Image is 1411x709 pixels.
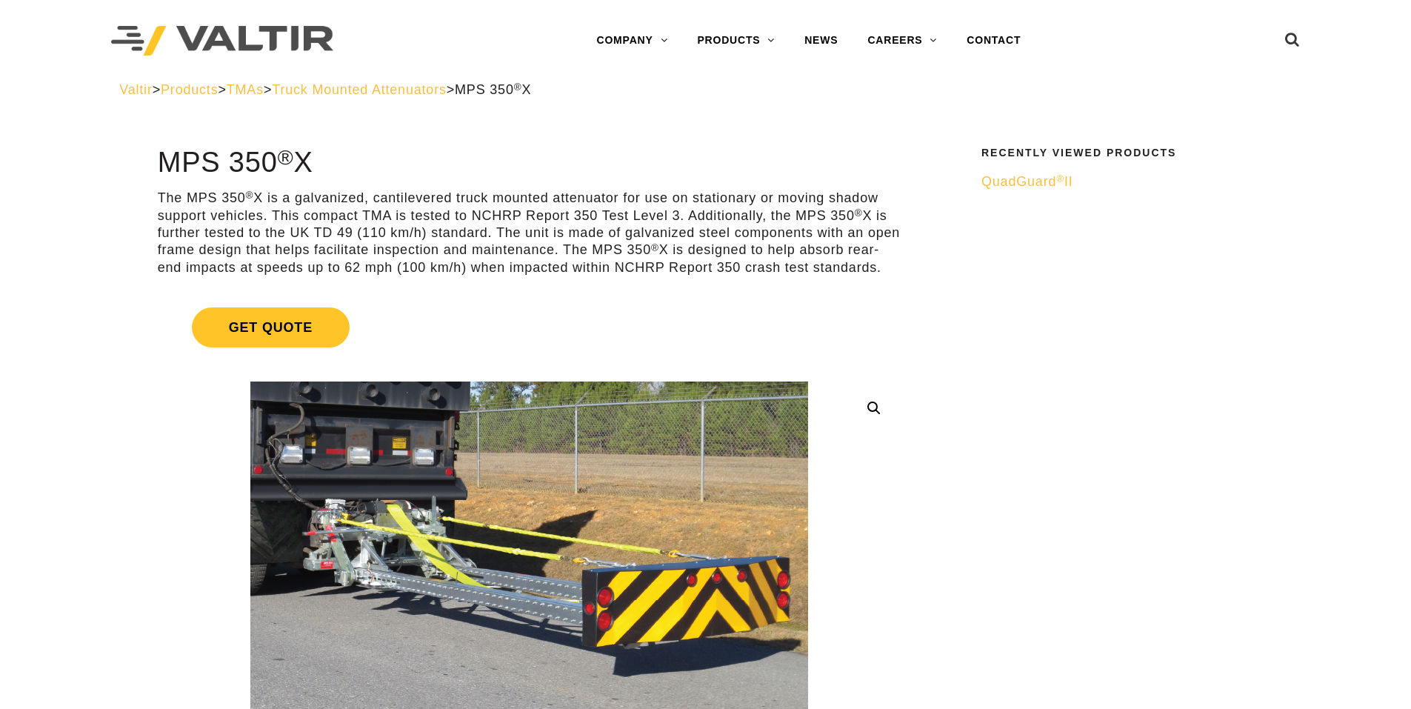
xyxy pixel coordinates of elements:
sup: ® [514,81,522,93]
div: > > > > [119,81,1292,99]
sup: ® [246,190,254,201]
h1: MPS 350 X [158,147,901,179]
sup: ® [1056,173,1064,184]
a: COMPANY [581,26,682,56]
h2: Recently Viewed Products [981,147,1282,159]
a: Get Quote [158,290,901,365]
a: CAREERS [853,26,952,56]
sup: ® [651,242,659,253]
a: CONTACT [952,26,1035,56]
span: Get Quote [192,307,350,347]
a: NEWS [790,26,853,56]
a: Truck Mounted Attenuators [272,82,446,97]
a: Products [161,82,218,97]
sup: ® [278,145,294,169]
a: Valtir [119,82,152,97]
sup: ® [855,207,863,219]
span: MPS 350 X [455,82,531,97]
a: QuadGuard®II [981,173,1282,190]
span: QuadGuard II [981,174,1073,189]
a: TMAs [227,82,264,97]
a: PRODUCTS [682,26,790,56]
img: Valtir [111,26,333,56]
p: The MPS 350 X is a galvanized, cantilevered truck mounted attenuator for use on stationary or mov... [158,190,901,276]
